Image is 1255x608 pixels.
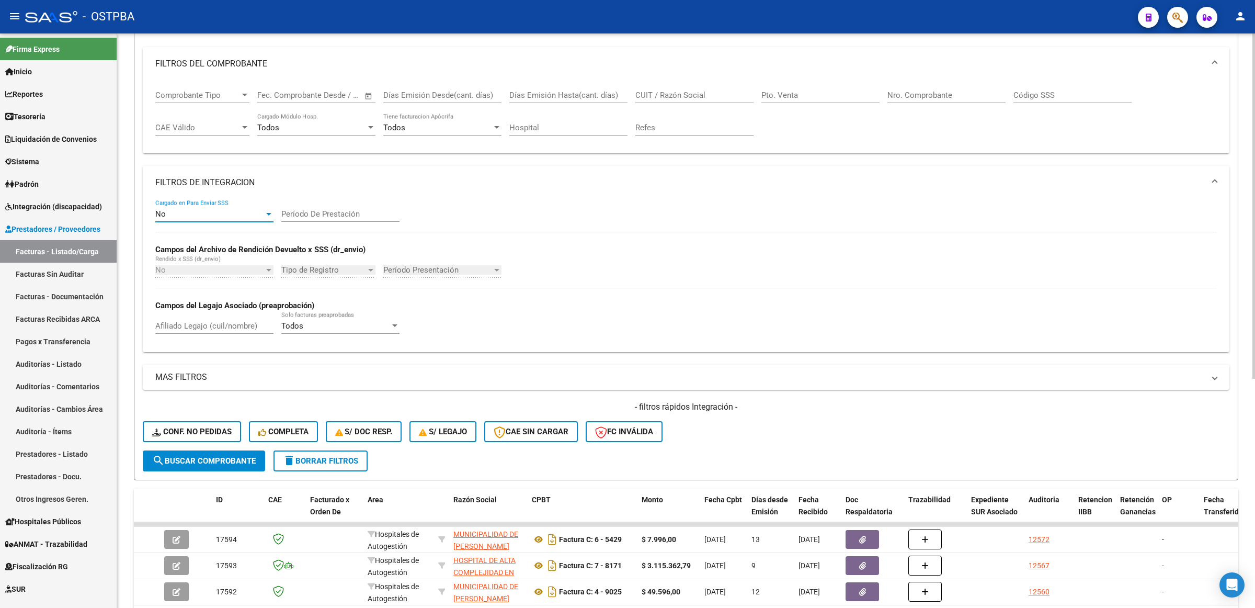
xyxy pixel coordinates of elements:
span: - [1162,561,1164,570]
span: Todos [257,123,279,132]
span: SUR [5,583,26,595]
button: Borrar Filtros [273,451,368,471]
span: CAE [268,496,282,504]
span: Inicio [5,66,32,77]
span: Completa [258,427,309,436]
span: Padrón [5,178,39,190]
span: Sistema [5,156,39,167]
span: Retencion IIBB [1078,496,1112,516]
div: 30710847351 [453,555,523,577]
span: CAE Válido [155,123,240,132]
i: Descargar documento [545,531,559,548]
span: Area [368,496,383,504]
span: Hospitales Públicos [5,516,81,527]
span: - [1162,588,1164,596]
span: 17594 [216,535,237,544]
datatable-header-cell: CPBT [528,489,637,535]
span: CAE SIN CARGAR [494,427,568,436]
button: S/ Doc Resp. [326,421,402,442]
span: OP [1162,496,1172,504]
button: Open calendar [363,90,375,102]
span: Hospitales de Autogestión [368,530,419,550]
datatable-header-cell: Días desde Emisión [747,489,794,535]
mat-panel-title: FILTROS DEL COMPROBANTE [155,58,1204,70]
strong: $ 49.596,00 [642,588,680,596]
div: Open Intercom Messenger [1219,572,1245,598]
span: Prestadores / Proveedores [5,223,100,235]
input: Fecha fin [309,91,360,100]
span: 13 [751,535,760,544]
span: Período Presentación [383,265,492,275]
span: Doc Respaldatoria [846,496,893,516]
mat-panel-title: FILTROS DE INTEGRACION [155,177,1204,188]
span: Todos [281,321,303,331]
span: Fecha Recibido [798,496,828,516]
datatable-header-cell: Razón Social [449,489,528,535]
datatable-header-cell: Trazabilidad [904,489,967,535]
strong: $ 3.115.362,79 [642,561,691,570]
span: Liquidación de Convenios [5,133,97,145]
datatable-header-cell: Expediente SUR Asociado [967,489,1024,535]
span: Tipo de Registro [281,265,366,275]
h4: - filtros rápidos Integración - [143,401,1229,413]
mat-icon: menu [8,10,21,22]
strong: $ 7.996,00 [642,535,676,544]
input: Fecha inicio [257,91,300,100]
span: [DATE] [704,588,726,596]
span: Tesorería [5,111,45,122]
div: FILTROS DEL COMPROBANTE [143,81,1229,154]
div: 30681618089 [453,581,523,603]
span: Firma Express [5,43,60,55]
datatable-header-cell: Auditoria [1024,489,1074,535]
span: Borrar Filtros [283,456,358,466]
i: Descargar documento [545,557,559,574]
datatable-header-cell: Retención Ganancias [1116,489,1158,535]
span: 12 [751,588,760,596]
datatable-header-cell: Retencion IIBB [1074,489,1116,535]
span: Razón Social [453,496,497,504]
datatable-header-cell: Fecha Cpbt [700,489,747,535]
span: Conf. no pedidas [152,427,232,436]
span: Comprobante Tipo [155,91,240,100]
span: Retención Ganancias [1120,496,1156,516]
button: FC Inválida [586,421,663,442]
datatable-header-cell: Monto [637,489,700,535]
span: - OSTPBA [83,5,134,28]
span: [DATE] [798,561,820,570]
span: Auditoria [1029,496,1059,504]
button: CAE SIN CARGAR [484,421,578,442]
span: Fiscalización RG [5,561,68,572]
span: Días desde Emisión [751,496,788,516]
span: CPBT [532,496,551,504]
span: Reportes [5,88,43,100]
i: Descargar documento [545,583,559,600]
datatable-header-cell: Facturado x Orden De [306,489,363,535]
strong: Campos del Archivo de Rendición Devuelto x SSS (dr_envio) [155,245,366,254]
strong: Factura C: 6 - 5429 [559,535,622,544]
span: Expediente SUR Asociado [971,496,1018,516]
mat-expansion-panel-header: FILTROS DEL COMPROBANTE [143,47,1229,81]
span: No [155,209,166,219]
span: [DATE] [704,561,726,570]
span: Hospitales de Autogestión [368,582,419,603]
button: Completa [249,421,318,442]
button: S/ legajo [409,421,476,442]
span: S/ Doc Resp. [335,427,393,436]
span: [DATE] [798,588,820,596]
strong: Factura C: 4 - 9025 [559,588,622,596]
datatable-header-cell: CAE [264,489,306,535]
span: Monto [642,496,663,504]
span: Trazabilidad [908,496,951,504]
span: [DATE] [704,535,726,544]
span: - [1162,535,1164,544]
datatable-header-cell: OP [1158,489,1200,535]
span: No [155,265,166,275]
span: MUNICIPALIDAD DE [PERSON_NAME] [453,530,518,550]
strong: Factura C: 7 - 8171 [559,561,622,570]
span: 9 [751,561,756,570]
span: Fecha Cpbt [704,496,742,504]
span: Todos [383,123,405,132]
strong: Campos del Legajo Asociado (preaprobación) [155,301,314,310]
mat-expansion-panel-header: FILTROS DE INTEGRACION [143,166,1229,199]
span: 17593 [216,561,237,570]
